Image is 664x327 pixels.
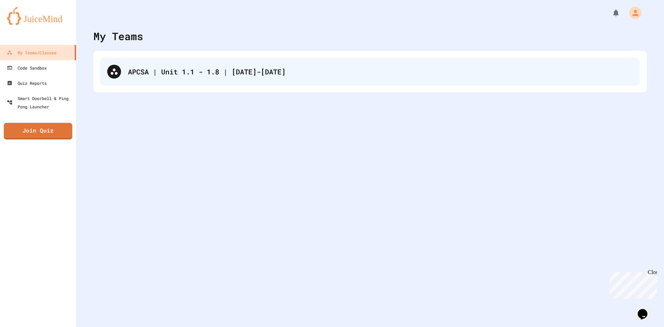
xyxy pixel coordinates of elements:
div: My Teams [93,28,143,44]
div: My Account [622,5,643,21]
div: APCSA | Unit 1.1 - 1.8 | [DATE]-[DATE] [100,58,640,85]
div: APCSA | Unit 1.1 - 1.8 | [DATE]-[DATE] [128,66,633,77]
div: My Teams/Classes [7,48,56,57]
a: Join Quiz [4,123,72,139]
div: Smart Doorbell & Ping Pong Launcher [7,94,73,111]
div: Code Sandbox [7,64,47,72]
div: My Notifications [599,7,622,19]
div: Chat with us now!Close [3,3,48,44]
iframe: chat widget [607,269,657,299]
div: Quiz Reports [7,79,47,87]
iframe: chat widget [635,299,657,320]
img: logo-orange.svg [7,7,69,25]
